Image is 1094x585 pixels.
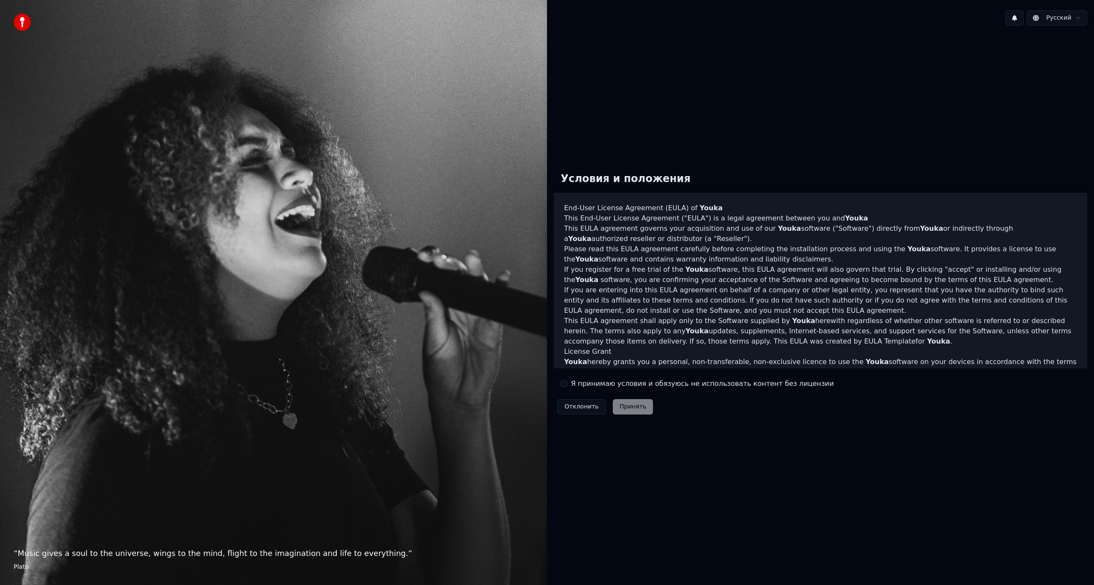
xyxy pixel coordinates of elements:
[564,358,587,366] span: Youka
[866,358,889,366] span: Youka
[778,224,801,232] span: Youka
[685,327,709,335] span: Youka
[564,244,1077,265] p: Please read this EULA agreement carefully before completing the installation process and using th...
[557,399,606,414] button: Отклонить
[554,165,697,193] div: Условия и положения
[571,379,834,389] label: Я принимаю условия и обязуюсь не использовать контент без лицензии
[845,214,868,222] span: Youka
[564,357,1077,377] p: hereby grants you a personal, non-transferable, non-exclusive licence to use the software on your...
[927,337,950,345] span: Youka
[564,203,1077,213] h3: End-User License Agreement (EULA) of
[564,213,1077,223] p: This End-User License Agreement ("EULA") is a legal agreement between you and
[575,276,598,284] span: Youka
[564,285,1077,316] p: If you are entering into this EULA agreement on behalf of a company or other legal entity, you re...
[564,347,1077,357] h3: License Grant
[792,317,815,325] span: Youka
[864,337,915,345] a: EULA Template
[700,204,723,212] span: Youka
[564,316,1077,347] p: This EULA agreement shall apply only to the Software supplied by herewith regardless of whether o...
[14,14,31,31] img: youka
[575,255,598,263] span: Youka
[14,547,533,559] p: “ Music gives a soul to the universe, wings to the mind, flight to the imagination and life to ev...
[908,245,931,253] span: Youka
[564,265,1077,285] p: If you register for a free trial of the software, this EULA agreement will also govern that trial...
[14,563,533,571] footer: Plato
[564,223,1077,244] p: This EULA agreement governs your acquisition and use of our software ("Software") directly from o...
[685,265,709,273] span: Youka
[568,235,591,243] span: Youka
[920,224,943,232] span: Youka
